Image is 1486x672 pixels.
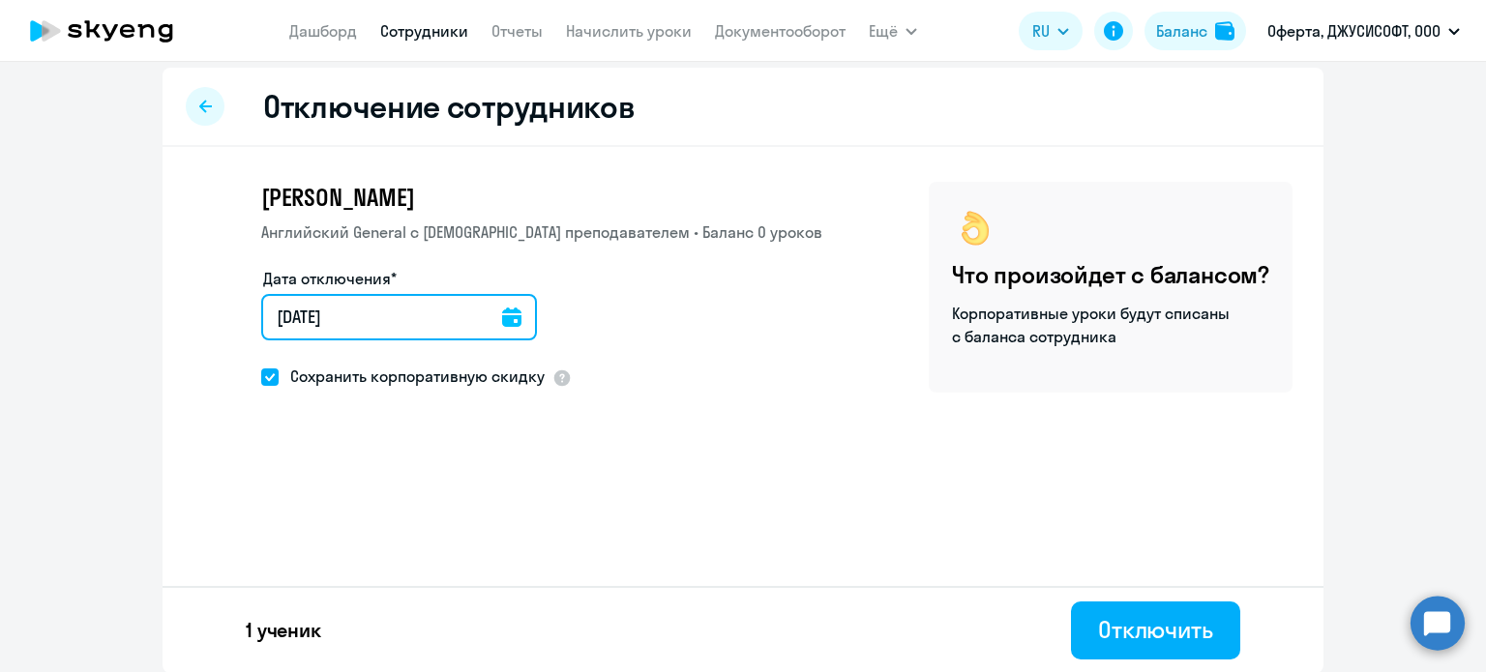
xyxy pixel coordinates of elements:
a: Дашборд [289,21,357,41]
button: Балансbalance [1144,12,1246,50]
h2: Отключение сотрудников [263,87,635,126]
p: 1 ученик [246,617,321,644]
input: дд.мм.гггг [261,294,537,340]
p: Английский General с [DEMOGRAPHIC_DATA] преподавателем • Баланс 0 уроков [261,220,822,244]
p: Оферта, ДЖУСИСОФТ, ООО [1267,19,1441,43]
a: Документооборот [715,21,846,41]
a: Сотрудники [380,21,468,41]
span: Ещё [869,19,898,43]
button: Оферта, ДЖУСИСОФТ, ООО [1258,8,1470,54]
img: balance [1215,21,1234,41]
a: Начислить уроки [566,21,692,41]
button: Отключить [1071,601,1240,659]
button: Ещё [869,12,917,50]
span: Сохранить корпоративную скидку [279,365,545,388]
div: Отключить [1098,614,1213,645]
p: Корпоративные уроки будут списаны с баланса сотрудника [952,302,1233,348]
div: Баланс [1156,19,1207,43]
a: Отчеты [491,21,543,41]
img: ok [952,205,998,251]
span: RU [1032,19,1050,43]
span: [PERSON_NAME] [261,182,414,213]
h4: Что произойдет с балансом? [952,259,1269,290]
label: Дата отключения* [263,267,397,290]
button: RU [1019,12,1083,50]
